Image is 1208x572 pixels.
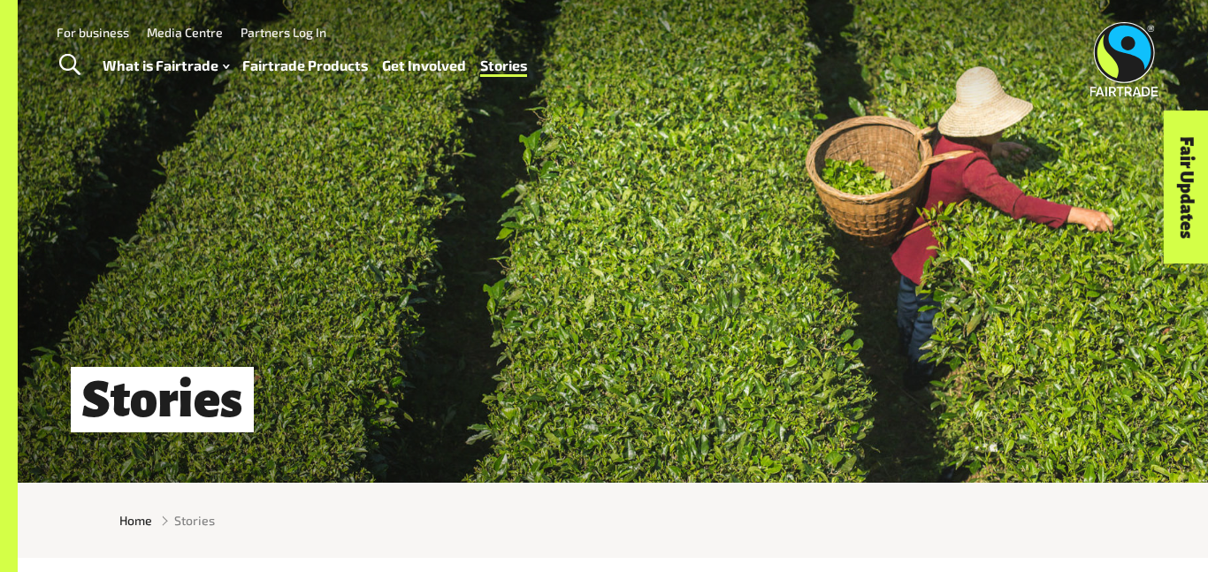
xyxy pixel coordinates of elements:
img: Fairtrade Australia New Zealand logo [1090,22,1158,96]
a: What is Fairtrade [103,53,229,79]
a: Stories [480,53,527,79]
h1: Stories [71,367,254,432]
span: Stories [174,511,215,530]
a: Partners Log In [241,25,326,40]
a: Toggle Search [48,43,91,88]
a: Media Centre [147,25,223,40]
a: Home [119,511,152,530]
a: For business [57,25,129,40]
a: Get Involved [382,53,466,79]
a: Fairtrade Products [242,53,368,79]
